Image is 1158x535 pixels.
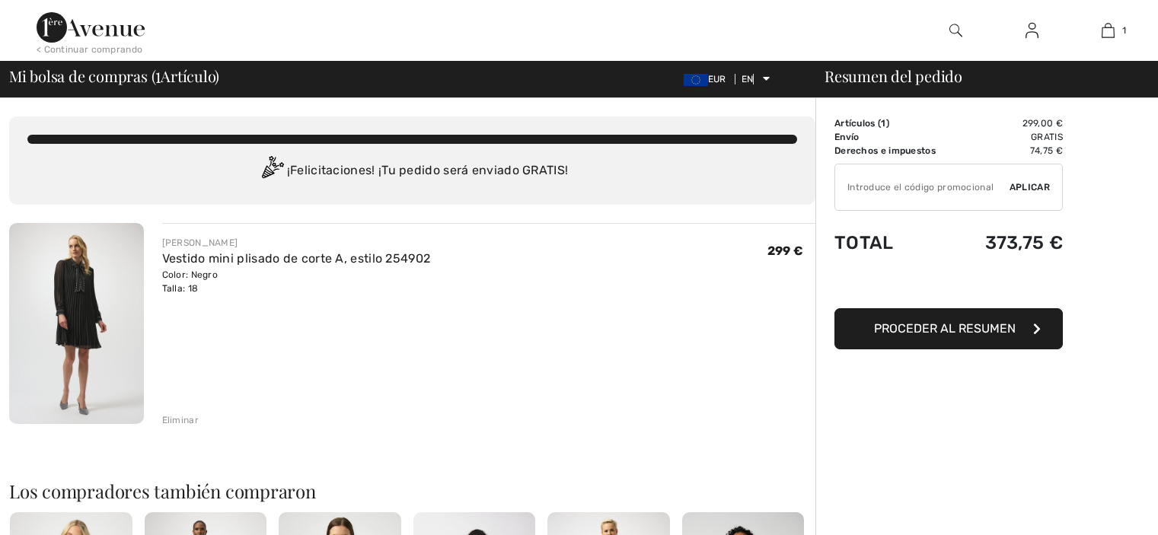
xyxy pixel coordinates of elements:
a: Vestido mini plisado de corte A, estilo 254902 [162,251,431,266]
font: Talla: 18 [162,283,199,294]
img: Congratulation2.svg [257,156,287,186]
font: Eliminar [162,415,199,425]
font: EN [742,74,754,84]
input: Código promocional [835,164,1010,210]
a: Iniciar sesión [1013,21,1051,40]
font: 373,75 € [985,232,1063,253]
font: Los compradores también compraron [9,479,316,503]
font: 1 [881,118,885,129]
img: Avenida 1ère [37,12,145,43]
font: 74,75 € [1030,145,1063,156]
font: Tu pedido será enviado GRATIS! [381,163,568,177]
font: ¡Felicitaciones! ¡ [287,163,381,177]
font: EUR [708,74,726,84]
font: 1 [155,61,161,88]
font: Resumen del pedido [825,65,962,86]
font: Derechos e impuestos [834,145,936,156]
img: Vestido mini plisado de corte A, estilo 254902 [9,223,144,424]
iframe: PayPal [834,269,1063,303]
img: buscar en el sitio web [949,21,962,40]
img: Mi bolso [1102,21,1115,40]
img: Mi información [1026,21,1038,40]
font: Total [834,232,894,253]
font: 299,00 € [1022,118,1063,129]
font: 1 [1122,25,1126,36]
img: Euro [684,74,708,86]
font: Color: Negro [162,269,219,280]
font: 299 € [767,244,804,258]
font: Artículos ( [834,118,881,129]
font: Gratis [1031,132,1063,142]
font: Mi bolsa de compras ( [9,65,155,86]
button: Proceder al resumen [834,308,1063,349]
font: Artículo) [161,65,219,86]
font: [PERSON_NAME] [162,237,238,248]
font: Aplicar [1010,182,1050,193]
font: < Continuar comprando [37,44,142,55]
font: Envío [834,132,860,142]
font: Proceder al resumen [874,321,1016,336]
a: 1 [1070,21,1145,40]
font: ) [886,118,889,129]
